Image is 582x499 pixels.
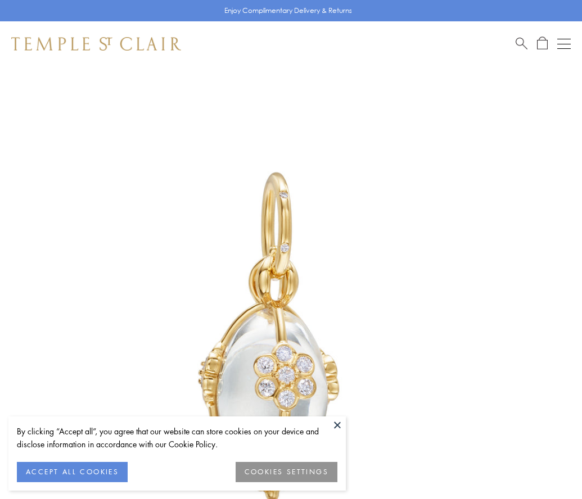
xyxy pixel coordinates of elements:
[11,37,181,51] img: Temple St. Clair
[537,37,548,51] a: Open Shopping Bag
[557,37,571,51] button: Open navigation
[516,37,527,51] a: Search
[224,5,352,16] p: Enjoy Complimentary Delivery & Returns
[236,462,337,482] button: COOKIES SETTINGS
[17,462,128,482] button: ACCEPT ALL COOKIES
[17,425,337,451] div: By clicking “Accept all”, you agree that our website can store cookies on your device and disclos...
